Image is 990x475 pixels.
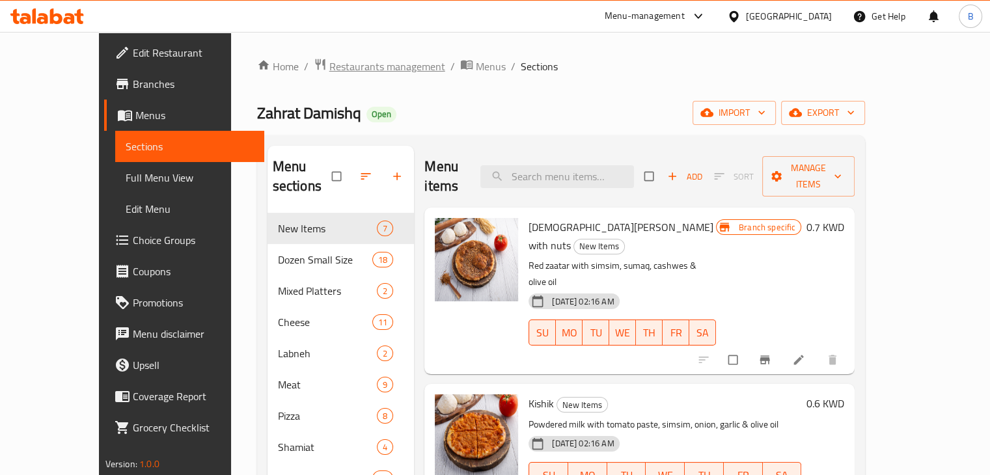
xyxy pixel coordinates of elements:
[689,319,716,346] button: SA
[557,397,608,413] div: New Items
[104,37,264,68] a: Edit Restaurant
[636,319,663,346] button: TH
[329,59,445,74] span: Restaurants management
[278,252,372,267] span: Dozen Small Size
[133,295,254,310] span: Promotions
[257,58,866,75] nav: breadcrumb
[278,314,372,330] div: Cheese
[139,455,159,472] span: 1.0.0
[373,254,392,266] span: 18
[529,416,801,433] p: Powdered milk with tomato paste, simsim, onion, garlic & olive oil
[693,101,776,125] button: import
[133,388,254,404] span: Coverage Report
[377,408,393,424] div: items
[133,76,254,92] span: Branches
[529,319,556,346] button: SU
[547,437,619,450] span: [DATE] 02:16 AM
[762,156,855,197] button: Manage items
[105,455,137,472] span: Version:
[378,379,392,391] span: 9
[557,398,607,413] span: New Items
[104,68,264,100] a: Branches
[773,160,844,193] span: Manage items
[278,346,378,361] span: Labneh
[278,439,378,455] span: Shamiat
[268,306,415,338] div: Cheese11
[561,323,577,342] span: MO
[511,59,516,74] li: /
[268,338,415,369] div: Labneh2
[268,244,415,275] div: Dozen Small Size18
[529,394,554,413] span: Kishik
[104,412,264,443] a: Grocery Checklist
[104,287,264,318] a: Promotions
[556,319,583,346] button: MO
[694,323,711,342] span: SA
[257,98,361,128] span: Zahrat Damishq
[614,323,631,342] span: WE
[529,258,716,290] p: Red zaatar with simsim, sumaq, cashwes & olive oil
[588,323,604,342] span: TU
[703,105,765,121] span: import
[460,58,506,75] a: Menus
[547,295,619,308] span: [DATE] 02:16 AM
[664,167,706,187] button: Add
[278,283,378,299] div: Mixed Platters
[133,326,254,342] span: Menu disclaimer
[104,100,264,131] a: Menus
[268,275,415,306] div: Mixed Platters2
[126,170,254,185] span: Full Menu View
[278,408,378,424] span: Pizza
[706,167,762,187] span: Select section first
[304,59,309,74] li: /
[750,346,782,374] button: Branch-specific-item
[373,316,392,329] span: 11
[133,45,254,61] span: Edit Restaurant
[377,283,393,299] div: items
[378,285,392,297] span: 2
[818,346,849,374] button: delete
[641,323,657,342] span: TH
[366,109,396,120] span: Open
[104,381,264,412] a: Coverage Report
[573,239,625,254] div: New Items
[126,201,254,217] span: Edit Menu
[781,101,865,125] button: export
[450,59,455,74] li: /
[521,59,558,74] span: Sections
[721,347,748,372] span: Select to update
[637,164,664,189] span: Select section
[366,107,396,122] div: Open
[583,319,609,346] button: TU
[574,239,624,254] span: New Items
[278,377,378,392] span: Meat
[435,218,518,301] img: Halabi Zaatar with nuts
[104,224,264,256] a: Choice Groups
[133,232,254,248] span: Choice Groups
[668,323,684,342] span: FR
[268,213,415,244] div: New Items7
[257,59,299,74] a: Home
[115,162,264,193] a: Full Menu View
[529,217,713,255] span: [DEMOGRAPHIC_DATA][PERSON_NAME] with nuts
[378,223,392,235] span: 7
[268,431,415,463] div: Shamiat4
[104,256,264,287] a: Coupons
[792,353,808,366] a: Edit menu item
[734,221,801,234] span: Branch specific
[967,9,973,23] span: B
[273,157,333,196] h2: Menu sections
[133,420,254,435] span: Grocery Checklist
[378,347,392,360] span: 2
[314,58,445,75] a: Restaurants management
[806,218,844,236] h6: 0.7 KWD
[377,377,393,392] div: items
[278,221,378,236] span: New Items
[372,252,393,267] div: items
[480,165,634,188] input: search
[534,323,551,342] span: SU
